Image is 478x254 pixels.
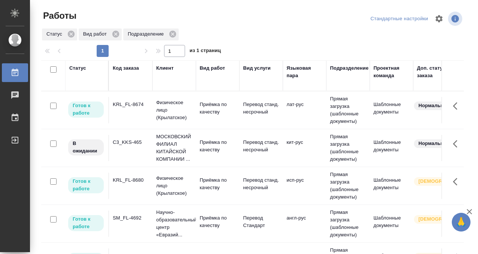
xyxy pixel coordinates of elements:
div: Подразделение [330,64,369,72]
td: Прямая загрузка (шаблонные документы) [326,91,370,129]
td: Прямая загрузка (шаблонные документы) [326,167,370,205]
p: Готов к работе [73,102,99,117]
p: Научно-образовательный центр «Евразий... [156,209,192,239]
p: Приёмка по качеству [200,139,236,154]
span: Посмотреть информацию [448,12,464,26]
td: Шаблонные документы [370,135,413,161]
div: Статус [69,64,86,72]
div: Исполнитель может приступить к работе [67,101,105,118]
p: Приёмка по качеству [200,176,236,191]
button: 🙏 [452,213,471,232]
p: Подразделение [128,30,166,38]
p: [DEMOGRAPHIC_DATA] [418,215,456,223]
div: Вид работ [79,28,122,40]
p: Перевод станд. несрочный [243,139,279,154]
span: Работы [41,10,76,22]
div: C3_KKS-465 [113,139,149,146]
span: Настроить таблицу [430,10,448,28]
div: Исполнитель назначен, приступать к работе пока рано [67,139,105,156]
div: Вид услуги [243,64,271,72]
div: Подразделение [123,28,179,40]
p: Физическое лицо (Крылатское) [156,99,192,121]
p: Вид работ [83,30,109,38]
td: исп-рус [283,173,326,199]
span: 🙏 [455,214,468,230]
div: KRL_FL-8680 [113,176,149,184]
p: В ожидании [73,140,99,155]
p: Нормальный [418,140,451,147]
p: Приёмка по качеству [200,101,236,116]
td: Прямая загрузка (шаблонные документы) [326,205,370,242]
div: Код заказа [113,64,139,72]
p: МОСКОВСКИЙ ФИЛИАЛ КИТАЙСКОЙ КОМПАНИИ ... [156,133,192,163]
button: Здесь прячутся важные кнопки [448,173,466,191]
div: Исполнитель может приступить к работе [67,214,105,232]
td: кит-рус [283,135,326,161]
p: [DEMOGRAPHIC_DATA] [418,178,456,185]
div: Исполнитель может приступить к работе [67,176,105,194]
td: Шаблонные документы [370,173,413,199]
p: Перевод станд. несрочный [243,101,279,116]
td: лат-рус [283,97,326,123]
button: Здесь прячутся важные кнопки [448,97,466,115]
div: KRL_FL-8674 [113,101,149,108]
p: Перевод станд. несрочный [243,176,279,191]
div: Вид работ [200,64,225,72]
button: Здесь прячутся важные кнопки [448,211,466,229]
td: Прямая загрузка (шаблонные документы) [326,129,370,167]
div: SM_FL-4692 [113,214,149,222]
div: split button [369,13,430,25]
p: Готов к работе [73,178,99,193]
div: Языковая пара [287,64,323,79]
td: Шаблонные документы [370,211,413,237]
div: Доп. статус заказа [417,64,456,79]
p: Готов к работе [73,215,99,230]
p: Физическое лицо (Крылатское) [156,175,192,197]
div: Статус [42,28,77,40]
p: Нормальный [418,102,451,109]
p: Перевод Стандарт [243,214,279,229]
span: из 1 страниц [190,46,221,57]
div: Клиент [156,64,173,72]
p: Статус [46,30,65,38]
button: Здесь прячутся важные кнопки [448,135,466,153]
td: англ-рус [283,211,326,237]
td: Шаблонные документы [370,97,413,123]
div: Проектная команда [373,64,409,79]
p: Приёмка по качеству [200,214,236,229]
